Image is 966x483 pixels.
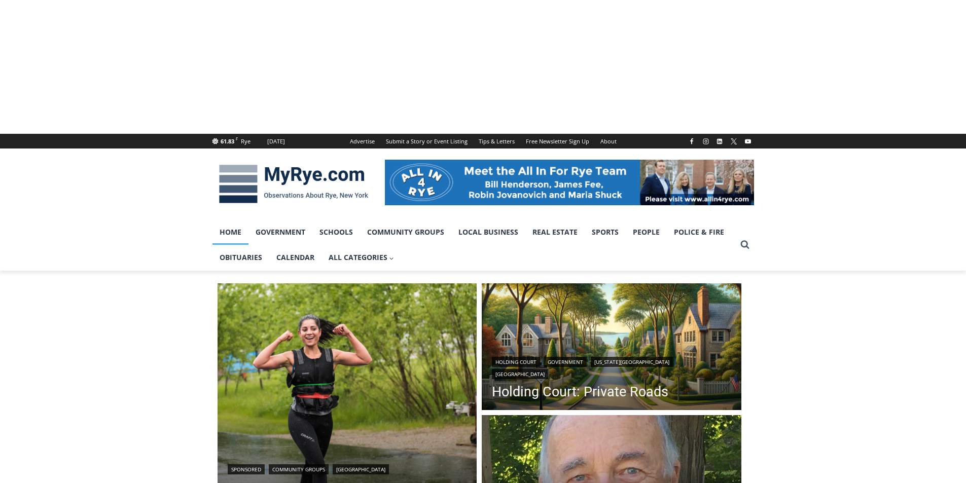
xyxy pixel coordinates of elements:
[595,134,622,148] a: About
[544,357,587,367] a: Government
[241,137,251,146] div: Rye
[482,283,741,413] a: Read More Holding Court: Private Roads
[360,219,451,245] a: Community Groups
[482,283,741,413] img: DALLE 2025-09-08 Holding Court 2025-09-09 Private Roads
[492,355,731,379] div: | | |
[492,369,548,379] a: [GEOGRAPHIC_DATA]
[520,134,595,148] a: Free Newsletter Sign Up
[312,219,360,245] a: Schools
[269,245,321,270] a: Calendar
[492,384,731,399] a: Holding Court: Private Roads
[248,219,312,245] a: Government
[228,462,467,474] div: | |
[451,219,525,245] a: Local Business
[713,135,726,147] a: Linkedin
[212,219,736,271] nav: Primary Navigation
[742,135,754,147] a: YouTube
[212,158,375,210] img: MyRye.com
[212,219,248,245] a: Home
[686,135,698,147] a: Facebook
[221,137,234,145] span: 61.83
[736,236,754,254] button: View Search Form
[585,219,626,245] a: Sports
[228,464,265,474] a: Sponsored
[700,135,712,147] a: Instagram
[212,245,269,270] a: Obituaries
[333,464,389,474] a: [GEOGRAPHIC_DATA]
[591,357,673,367] a: [US_STATE][GEOGRAPHIC_DATA]
[344,134,380,148] a: Advertise
[380,134,473,148] a: Submit a Story or Event Listing
[473,134,520,148] a: Tips & Letters
[344,134,622,148] nav: Secondary Navigation
[269,464,329,474] a: Community Groups
[728,135,740,147] a: X
[385,160,754,205] img: All in for Rye
[321,245,402,270] a: All Categories
[525,219,585,245] a: Real Estate
[267,137,285,146] div: [DATE]
[492,357,540,367] a: Holding Court
[667,219,731,245] a: Police & Fire
[236,136,238,141] span: F
[329,252,395,263] span: All Categories
[626,219,667,245] a: People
